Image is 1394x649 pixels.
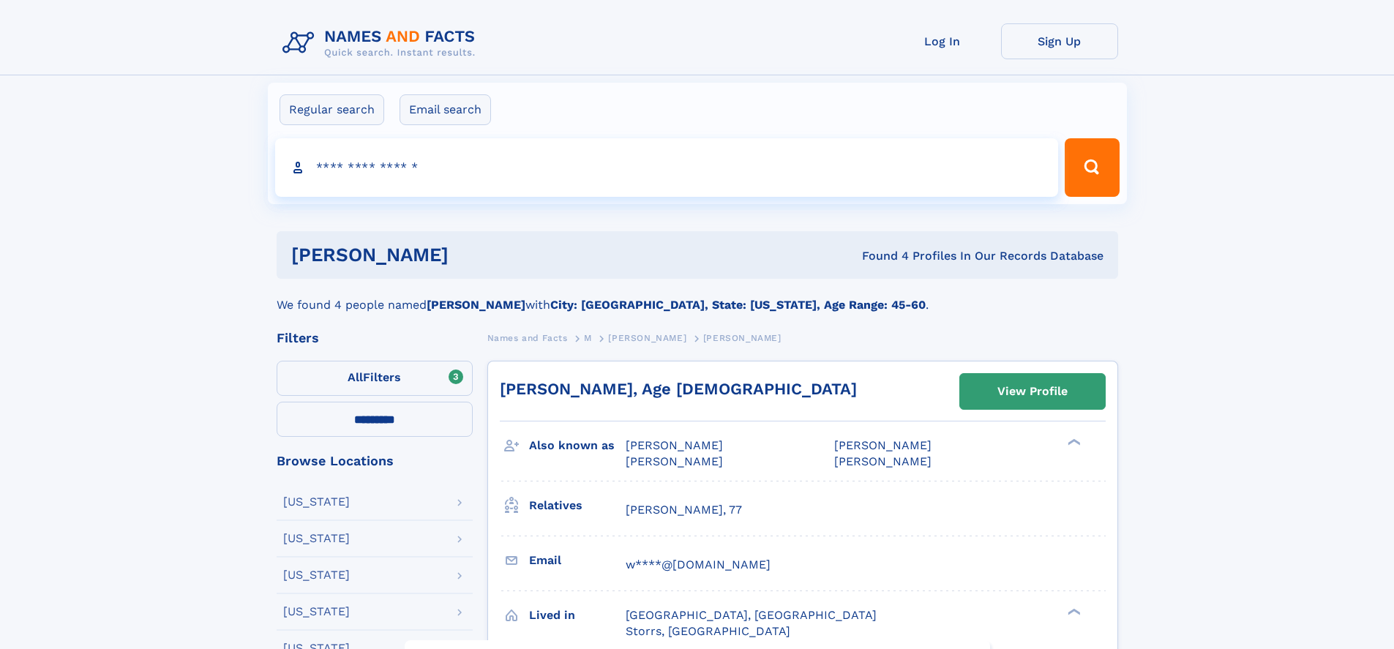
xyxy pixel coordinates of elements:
[1001,23,1118,59] a: Sign Up
[427,298,525,312] b: [PERSON_NAME]
[283,606,350,618] div: [US_STATE]
[584,329,592,347] a: M
[280,94,384,125] label: Regular search
[960,374,1105,409] a: View Profile
[608,333,686,343] span: [PERSON_NAME]
[550,298,926,312] b: City: [GEOGRAPHIC_DATA], State: [US_STATE], Age Range: 45-60
[1064,438,1082,447] div: ❯
[834,438,932,452] span: [PERSON_NAME]
[275,138,1059,197] input: search input
[277,454,473,468] div: Browse Locations
[500,380,857,398] a: [PERSON_NAME], Age [DEMOGRAPHIC_DATA]
[626,454,723,468] span: [PERSON_NAME]
[487,329,568,347] a: Names and Facts
[277,361,473,396] label: Filters
[1065,138,1119,197] button: Search Button
[626,438,723,452] span: [PERSON_NAME]
[291,246,656,264] h1: [PERSON_NAME]
[608,329,686,347] a: [PERSON_NAME]
[277,23,487,63] img: Logo Names and Facts
[834,454,932,468] span: [PERSON_NAME]
[703,333,782,343] span: [PERSON_NAME]
[283,496,350,508] div: [US_STATE]
[283,569,350,581] div: [US_STATE]
[997,375,1068,408] div: View Profile
[529,493,626,518] h3: Relatives
[1064,607,1082,616] div: ❯
[277,279,1118,314] div: We found 4 people named with .
[400,94,491,125] label: Email search
[529,603,626,628] h3: Lived in
[283,533,350,544] div: [US_STATE]
[626,608,877,622] span: [GEOGRAPHIC_DATA], [GEOGRAPHIC_DATA]
[626,502,742,518] a: [PERSON_NAME], 77
[655,248,1103,264] div: Found 4 Profiles In Our Records Database
[277,331,473,345] div: Filters
[348,370,363,384] span: All
[529,433,626,458] h3: Also known as
[626,624,790,638] span: Storrs, [GEOGRAPHIC_DATA]
[529,548,626,573] h3: Email
[884,23,1001,59] a: Log In
[584,333,592,343] span: M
